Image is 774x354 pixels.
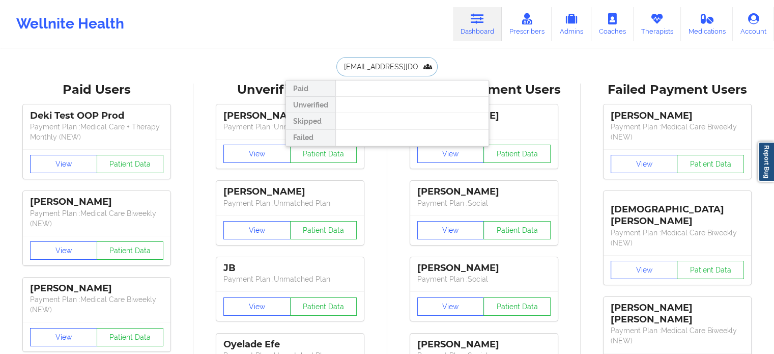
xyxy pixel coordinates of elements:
[758,142,774,182] a: Report Bug
[483,297,551,316] button: Patient Data
[30,283,163,294] div: [PERSON_NAME]
[290,297,357,316] button: Patient Data
[611,261,678,279] button: View
[634,7,681,41] a: Therapists
[200,82,380,98] div: Unverified Users
[733,7,774,41] a: Account
[223,110,357,122] div: [PERSON_NAME]
[286,113,335,129] div: Skipped
[30,294,163,315] p: Payment Plan : Medical Care Biweekly (NEW)
[290,145,357,163] button: Patient Data
[223,198,357,208] p: Payment Plan : Unmatched Plan
[30,196,163,208] div: [PERSON_NAME]
[286,130,335,146] div: Failed
[417,262,551,274] div: [PERSON_NAME]
[591,7,634,41] a: Coaches
[502,7,552,41] a: Prescribers
[223,339,357,350] div: Oyelade Efe
[588,82,767,98] div: Failed Payment Users
[290,221,357,239] button: Patient Data
[552,7,591,41] a: Admins
[611,122,744,142] p: Payment Plan : Medical Care Biweekly (NEW)
[417,198,551,208] p: Payment Plan : Social
[97,328,164,346] button: Patient Data
[611,110,744,122] div: [PERSON_NAME]
[30,155,97,173] button: View
[30,122,163,142] p: Payment Plan : Medical Care + Therapy Monthly (NEW)
[417,339,551,350] div: [PERSON_NAME]
[30,208,163,229] p: Payment Plan : Medical Care Biweekly (NEW)
[417,186,551,198] div: [PERSON_NAME]
[681,7,733,41] a: Medications
[417,274,551,284] p: Payment Plan : Social
[417,221,484,239] button: View
[223,221,291,239] button: View
[453,7,502,41] a: Dashboard
[483,145,551,163] button: Patient Data
[223,145,291,163] button: View
[30,241,97,260] button: View
[611,325,744,346] p: Payment Plan : Medical Care Biweekly (NEW)
[223,186,357,198] div: [PERSON_NAME]
[611,196,744,227] div: [DEMOGRAPHIC_DATA][PERSON_NAME]
[611,228,744,248] p: Payment Plan : Medical Care Biweekly (NEW)
[223,262,357,274] div: JB
[223,122,357,132] p: Payment Plan : Unmatched Plan
[611,302,744,325] div: [PERSON_NAME] [PERSON_NAME]
[223,297,291,316] button: View
[97,241,164,260] button: Patient Data
[7,82,186,98] div: Paid Users
[417,297,484,316] button: View
[611,155,678,173] button: View
[97,155,164,173] button: Patient Data
[483,221,551,239] button: Patient Data
[417,145,484,163] button: View
[677,261,744,279] button: Patient Data
[286,80,335,97] div: Paid
[677,155,744,173] button: Patient Data
[30,328,97,346] button: View
[223,274,357,284] p: Payment Plan : Unmatched Plan
[30,110,163,122] div: Deki Test OOP Prod
[286,97,335,113] div: Unverified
